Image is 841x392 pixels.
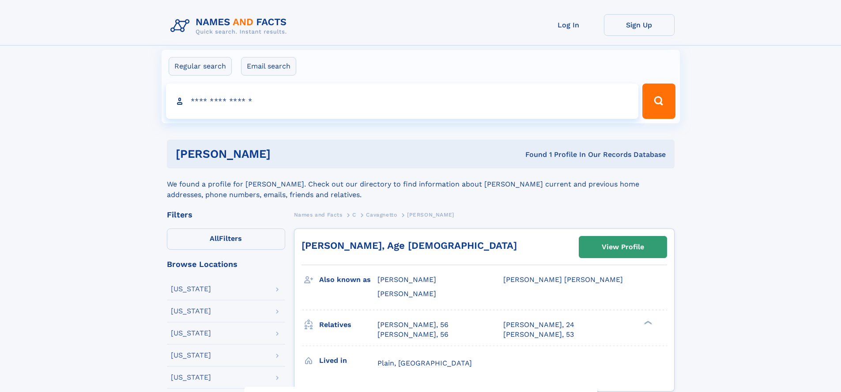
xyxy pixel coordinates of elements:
[167,14,294,38] img: Logo Names and Facts
[352,212,356,218] span: C
[407,212,454,218] span: [PERSON_NAME]
[319,317,377,332] h3: Relatives
[377,359,472,367] span: Plain, [GEOGRAPHIC_DATA]
[302,240,517,251] a: [PERSON_NAME], Age [DEMOGRAPHIC_DATA]
[366,209,397,220] a: Cavagnetto
[377,275,436,284] span: [PERSON_NAME]
[176,148,398,160] h1: [PERSON_NAME]
[169,57,232,76] label: Regular search
[377,330,449,339] a: [PERSON_NAME], 56
[377,289,436,298] span: [PERSON_NAME]
[319,272,377,287] h3: Also known as
[210,234,219,243] span: All
[171,285,211,293] div: [US_STATE]
[533,14,604,36] a: Log In
[171,374,211,381] div: [US_STATE]
[166,84,639,119] input: search input
[241,57,296,76] label: Email search
[167,228,285,250] label: Filters
[503,275,623,284] span: [PERSON_NAME] [PERSON_NAME]
[377,320,449,330] a: [PERSON_NAME], 56
[366,212,397,218] span: Cavagnetto
[294,209,343,220] a: Names and Facts
[503,330,574,339] a: [PERSON_NAME], 53
[171,352,211,359] div: [US_STATE]
[642,320,652,325] div: ❯
[398,150,666,160] div: Found 1 Profile In Our Records Database
[167,260,285,268] div: Browse Locations
[319,353,377,368] h3: Lived in
[642,84,675,119] button: Search Button
[579,236,667,258] a: View Profile
[604,14,675,36] a: Sign Up
[352,209,356,220] a: C
[167,168,675,200] div: We found a profile for [PERSON_NAME]. Check out our directory to find information about [PERSON_N...
[602,237,644,257] div: View Profile
[171,330,211,337] div: [US_STATE]
[167,211,285,219] div: Filters
[503,320,574,330] a: [PERSON_NAME], 24
[171,308,211,315] div: [US_STATE]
